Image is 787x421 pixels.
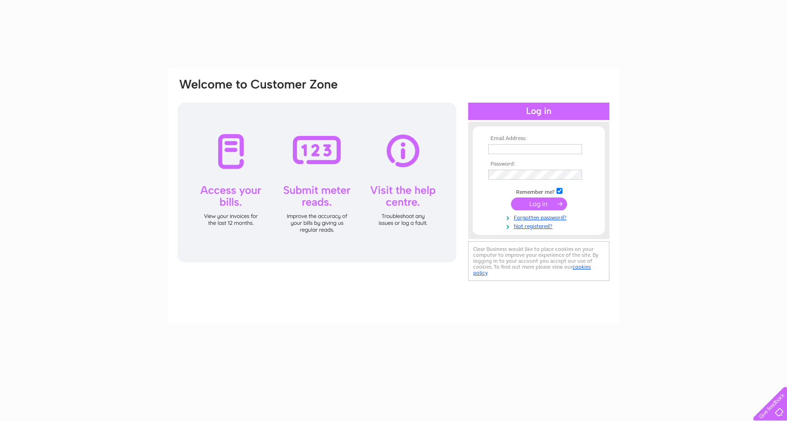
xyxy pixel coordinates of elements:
[473,264,591,276] a: cookies policy
[486,161,592,167] th: Password:
[488,213,592,221] a: Forgotten password?
[468,241,609,281] div: Clear Business would like to place cookies on your computer to improve your experience of the sit...
[511,198,567,210] input: Submit
[486,187,592,196] td: Remember me?
[486,135,592,142] th: Email Address:
[488,221,592,230] a: Not registered?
